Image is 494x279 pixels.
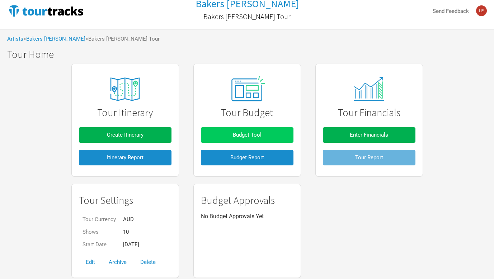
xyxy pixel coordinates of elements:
span: Budget Tool [233,132,262,138]
a: Artists [7,36,23,42]
button: Budget Tool [201,127,293,143]
h1: Budget Approvals [201,195,293,206]
img: tourtracks_14_icons_monitor.svg [350,77,388,101]
button: Archive [102,255,133,270]
span: Enter Financials [350,132,388,138]
span: Tour Report [355,154,383,161]
strong: Send Feedback [433,8,469,14]
h1: Tour Home [7,49,494,60]
h1: Tour Settings [79,195,171,206]
a: Itinerary Report [79,146,171,169]
a: Bakers [PERSON_NAME] [26,36,85,42]
span: > Bakers [PERSON_NAME] Tour [85,36,160,42]
td: Tour Currency [79,213,119,226]
td: 10 [119,226,143,238]
a: Budget Report [201,146,293,169]
button: Budget Report [201,150,293,165]
button: Delete [133,255,163,270]
button: Edit [79,255,102,270]
span: Budget Report [230,154,264,161]
span: Itinerary Report [107,154,144,161]
a: Edit [79,259,102,265]
img: tourtracks_icons_FA_06_icons_itinerary.svg [98,72,152,106]
img: leigh [476,5,487,16]
button: Tour Report [323,150,415,165]
img: tourtracks_02_icon_presets.svg [223,74,271,104]
button: Create Itinerary [79,127,171,143]
a: Enter Financials [323,124,415,146]
td: [DATE] [119,238,143,251]
h1: Tour Itinerary [79,107,171,118]
td: Start Date [79,238,119,251]
button: Enter Financials [323,127,415,143]
button: Itinerary Report [79,150,171,165]
h2: Bakers [PERSON_NAME] Tour [203,13,291,20]
span: > [23,36,85,42]
td: AUD [119,213,143,226]
a: Tour Report [323,146,415,169]
td: Shows [79,226,119,238]
span: Create Itinerary [107,132,144,138]
a: Bakers [PERSON_NAME] Tour [203,9,291,24]
h1: Tour Financials [323,107,415,118]
p: No Budget Approvals Yet [201,213,293,220]
a: Budget Tool [201,124,293,146]
h1: Tour Budget [201,107,293,118]
a: Create Itinerary [79,124,171,146]
img: TourTracks [7,4,85,18]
